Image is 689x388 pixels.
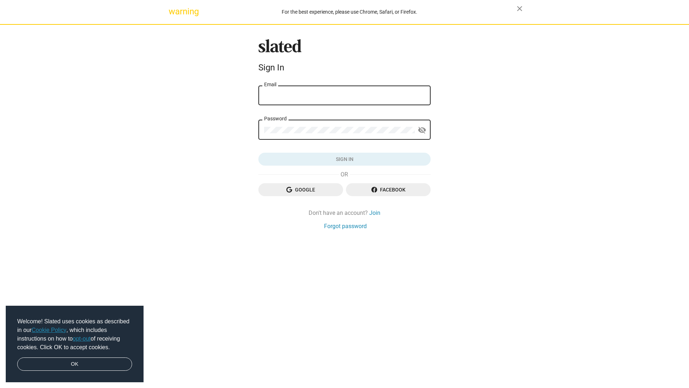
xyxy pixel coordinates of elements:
button: Facebook [346,183,431,196]
a: opt-out [73,336,91,342]
a: Cookie Policy [32,327,66,333]
span: Facebook [352,183,425,196]
mat-icon: visibility_off [418,125,426,136]
button: Google [258,183,343,196]
a: Forgot password [324,222,367,230]
sl-branding: Sign In [258,39,431,76]
a: dismiss cookie message [17,357,132,371]
a: Join [369,209,380,217]
div: Don't have an account? [258,209,431,217]
mat-icon: warning [169,7,177,16]
div: For the best experience, please use Chrome, Safari, or Firefox. [182,7,517,17]
div: cookieconsent [6,306,144,383]
mat-icon: close [515,4,524,13]
button: Show password [415,123,429,138]
span: Google [264,183,337,196]
div: Sign In [258,63,431,73]
span: Welcome! Slated uses cookies as described in our , which includes instructions on how to of recei... [17,317,132,352]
